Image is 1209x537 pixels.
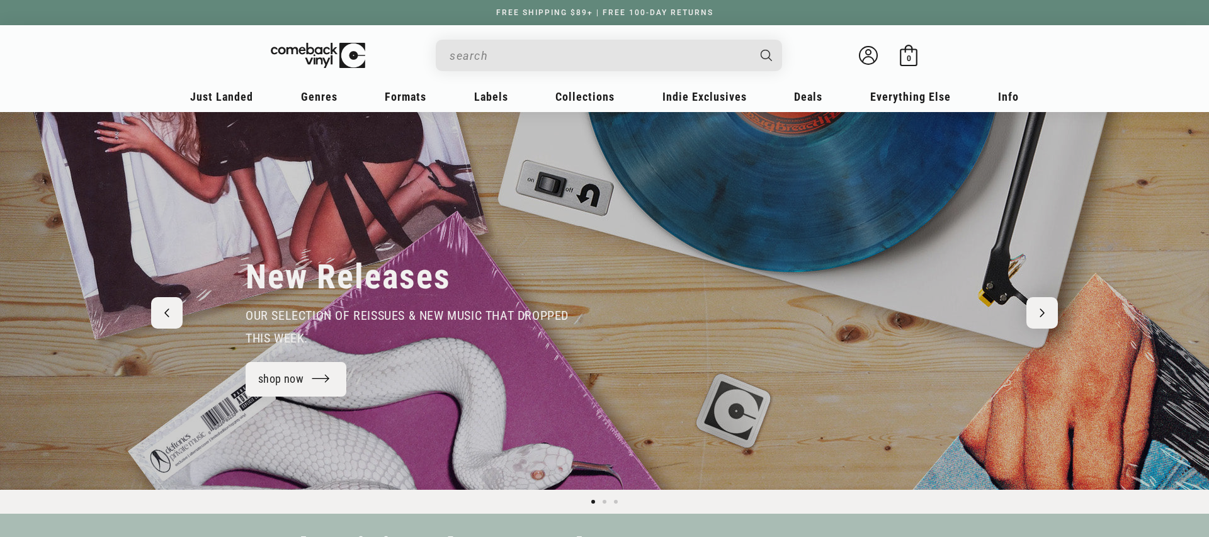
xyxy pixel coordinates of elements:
a: FREE SHIPPING $89+ | FREE 100-DAY RETURNS [484,8,726,17]
a: shop now [246,362,346,397]
span: Collections [555,90,615,103]
span: Just Landed [190,90,253,103]
h2: New Releases [246,256,451,298]
span: Labels [474,90,508,103]
span: 0 [907,54,911,63]
button: Previous slide [151,297,183,329]
span: Indie Exclusives [662,90,747,103]
button: Next slide [1026,297,1058,329]
span: Info [998,90,1019,103]
span: Everything Else [870,90,951,103]
button: Load slide 3 of 3 [610,496,622,507]
div: Search [436,40,782,71]
button: Load slide 2 of 3 [599,496,610,507]
span: our selection of reissues & new music that dropped this week. [246,308,569,346]
button: Load slide 1 of 3 [587,496,599,507]
input: search [450,43,748,69]
button: Search [750,40,784,71]
span: Genres [301,90,338,103]
span: Formats [385,90,426,103]
span: Deals [794,90,822,103]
